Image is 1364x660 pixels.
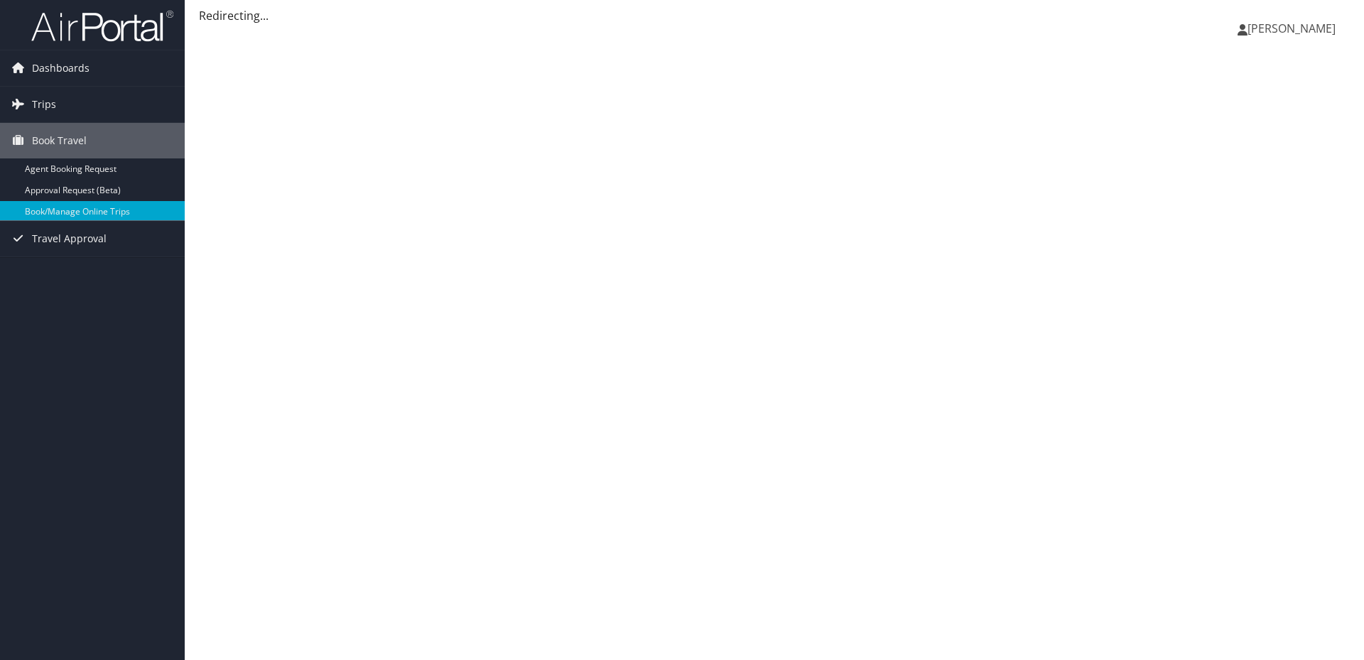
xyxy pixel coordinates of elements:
[31,9,173,43] img: airportal-logo.png
[32,123,87,158] span: Book Travel
[1247,21,1336,36] span: [PERSON_NAME]
[32,50,90,86] span: Dashboards
[199,7,1350,24] div: Redirecting...
[32,87,56,122] span: Trips
[1238,7,1350,50] a: [PERSON_NAME]
[32,221,107,256] span: Travel Approval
